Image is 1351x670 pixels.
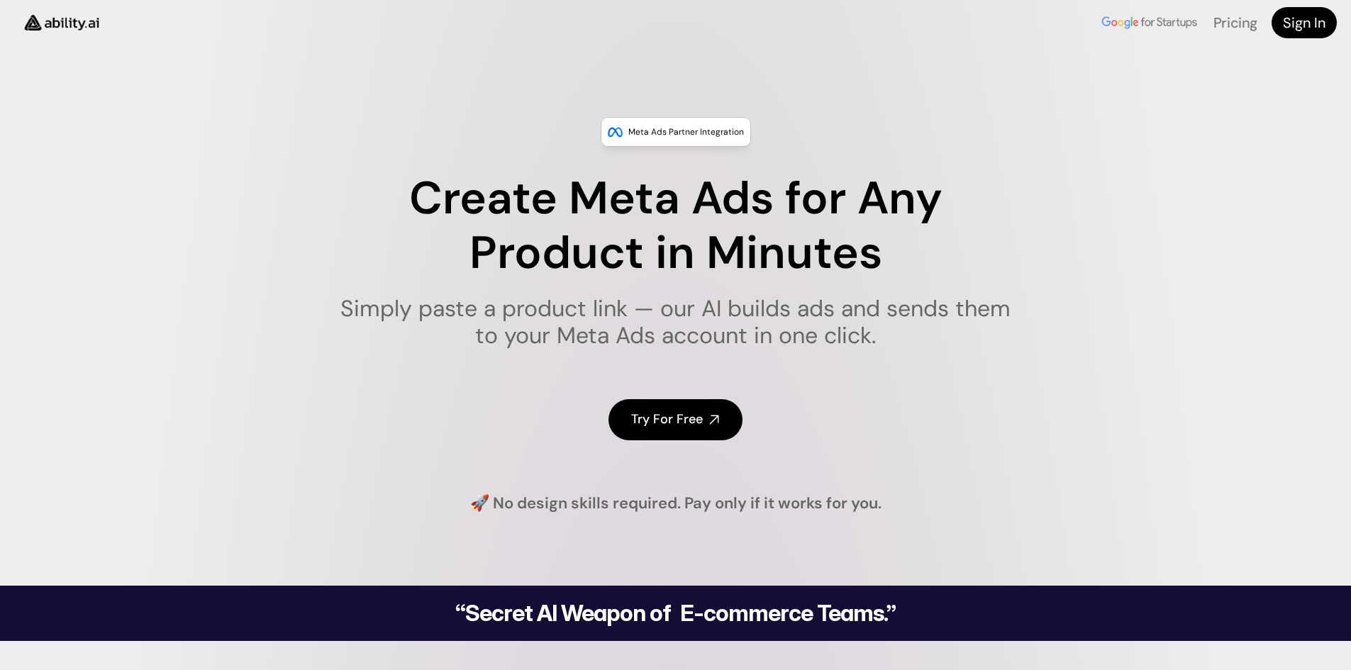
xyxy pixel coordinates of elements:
h1: Create Meta Ads for Any Product in Minutes [331,172,1020,281]
h4: Sign In [1283,13,1325,33]
a: Sign In [1272,7,1337,38]
p: Meta Ads Partner Integration [628,125,744,139]
a: Pricing [1213,13,1257,32]
a: Try For Free [608,399,743,440]
h2: “Secret AI Weapon of E-commerce Teams.” [419,602,933,625]
h4: Try For Free [631,411,703,428]
h1: Simply paste a product link — our AI builds ads and sends them to your Meta Ads account in one cl... [331,295,1020,350]
h4: 🚀 No design skills required. Pay only if it works for you. [470,493,882,515]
